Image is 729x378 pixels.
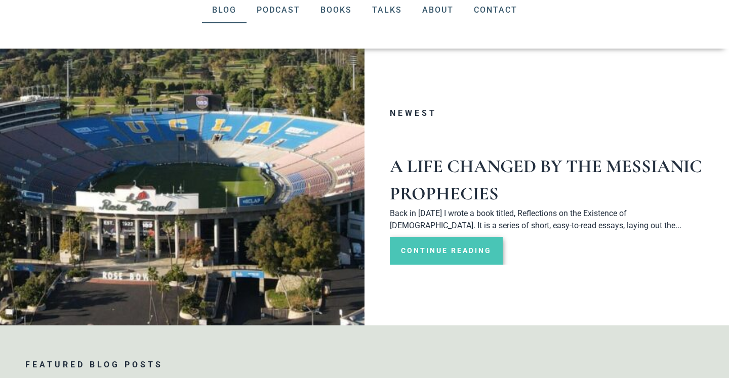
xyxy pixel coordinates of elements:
[390,155,702,204] a: A Life Changed by the Messianic Prophecies
[25,361,704,369] h3: Featured Blog Posts
[390,237,503,265] a: Read more about A Life Changed by the Messianic Prophecies
[390,207,709,232] p: Back in [DATE] I wrote a book titled, Reflections on the Existence of [DEMOGRAPHIC_DATA]. It is a...
[390,109,709,117] h3: Newest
